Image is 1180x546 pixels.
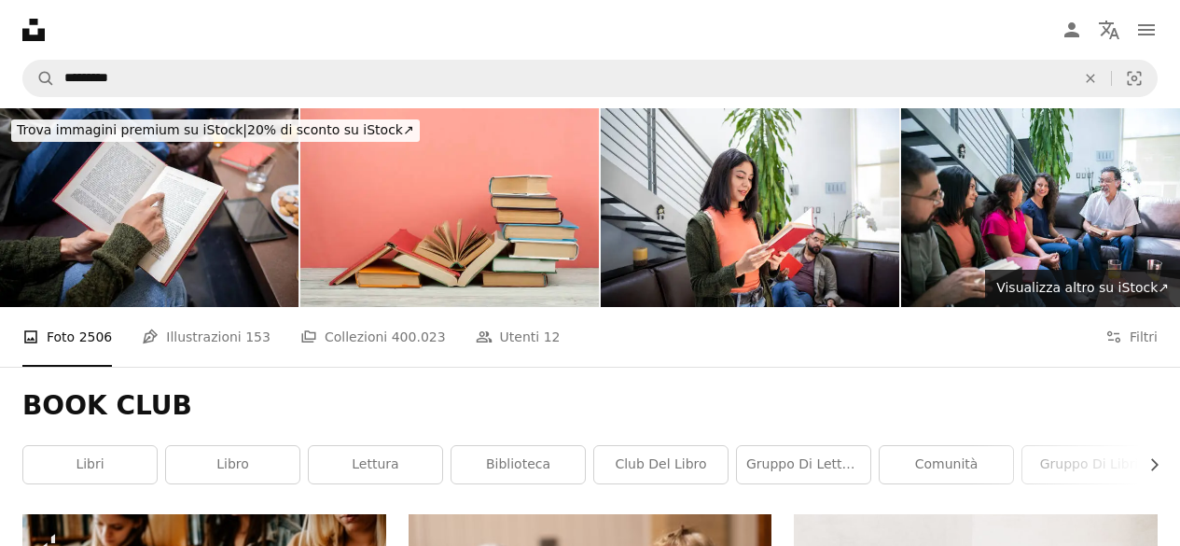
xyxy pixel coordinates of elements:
a: libri [23,446,157,483]
button: scorri la lista a destra [1137,446,1158,483]
img: Amici nel club del libro [601,108,899,307]
a: club del libro [594,446,728,483]
button: Filtri [1105,307,1158,367]
a: lettura [309,446,442,483]
img: Impilamento dei libri. Libro aperto, libri hardback su tavolo di legno e sfondo rosa. Torniamo a ... [300,108,599,307]
a: Collezioni 400.023 [300,307,446,367]
a: Comunità [880,446,1013,483]
a: libro [166,446,299,483]
button: Lingua [1090,11,1128,49]
a: Home — Unsplash [22,19,45,41]
a: Gruppo di lettura [737,446,870,483]
button: Elimina [1070,61,1111,96]
span: 20% di sconto su iStock ↗ [17,122,414,137]
button: Menu [1128,11,1165,49]
span: 400.023 [392,327,446,347]
button: Cerca su Unsplash [23,61,55,96]
a: Visualizza altro su iStock↗ [985,270,1180,307]
h1: BOOK CLUB [22,389,1158,423]
a: gruppo di libri [1022,446,1156,483]
span: 153 [245,327,271,347]
form: Trova visual in tutto il sito [22,60,1158,97]
a: Illustrazioni 153 [142,307,271,367]
button: Ricerca visiva [1112,61,1157,96]
span: 12 [544,327,561,347]
span: Visualizza altro su iStock ↗ [996,280,1169,295]
a: Accedi / Registrati [1053,11,1090,49]
span: Trova immagini premium su iStock | [17,122,247,137]
a: biblioteca [451,446,585,483]
a: Utenti 12 [476,307,561,367]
